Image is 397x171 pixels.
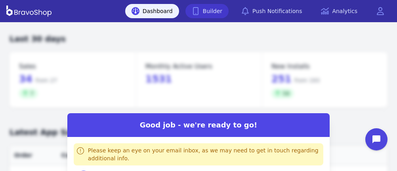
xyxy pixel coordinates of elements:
a: Push Notifications [235,4,308,18]
img: BravoShop [6,6,52,17]
a: Dashboard [125,4,179,18]
a: Builder [185,4,229,18]
a: Analytics [315,4,364,18]
div: Please keep an eye on your email inbox, as we may need to get in touch regarding additional info. [88,146,320,162]
h2: Good job - we're ready to go! [67,120,330,131]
